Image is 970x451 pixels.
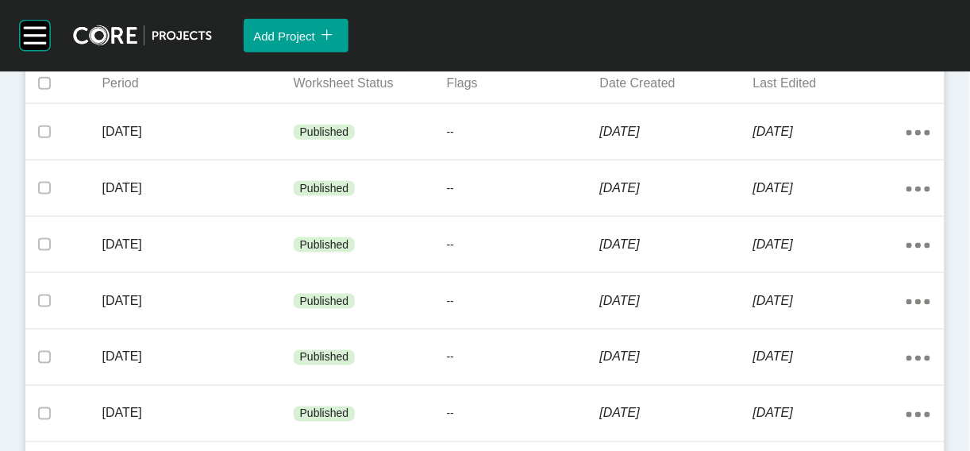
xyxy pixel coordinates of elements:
p: [DATE] [102,179,294,197]
p: Published [300,407,349,422]
p: -- [447,350,600,366]
p: [DATE] [753,405,906,422]
img: core-logo-dark.3138cae2.png [73,25,212,46]
p: [DATE] [102,292,294,310]
p: [DATE] [600,179,753,197]
p: [DATE] [753,179,906,197]
p: [DATE] [600,236,753,253]
span: Add Project [253,29,315,43]
p: Flags [447,75,600,92]
p: -- [447,181,600,197]
p: [DATE] [102,236,294,253]
button: Add Project [244,19,348,52]
p: -- [447,294,600,310]
p: Period [102,75,294,92]
p: [DATE] [102,123,294,141]
p: Published [300,237,349,253]
p: [DATE] [600,349,753,366]
p: [DATE] [102,349,294,366]
p: [DATE] [753,349,906,366]
p: Published [300,181,349,197]
p: -- [447,407,600,422]
p: Date Created [600,75,753,92]
p: Published [300,350,349,366]
p: [DATE] [753,236,906,253]
p: [DATE] [600,292,753,310]
p: [DATE] [600,123,753,141]
p: [DATE] [600,405,753,422]
p: Published [300,125,349,141]
p: [DATE] [753,123,906,141]
p: [DATE] [102,405,294,422]
p: -- [447,237,600,253]
p: Last Edited [753,75,906,92]
p: Worksheet Status [294,75,447,92]
p: -- [447,125,600,141]
p: Published [300,294,349,310]
p: [DATE] [753,292,906,310]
